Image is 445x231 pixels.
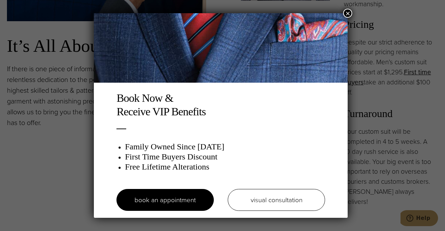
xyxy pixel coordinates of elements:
span: Help [16,5,30,11]
h3: Family Owned Since [DATE] [125,142,325,152]
h3: First Time Buyers Discount [125,152,325,162]
h2: Book Now & Receive VIP Benefits [116,91,325,118]
a: visual consultation [228,189,325,211]
button: Close [343,9,352,18]
a: book an appointment [116,189,214,211]
h3: Free Lifetime Alterations [125,162,325,172]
